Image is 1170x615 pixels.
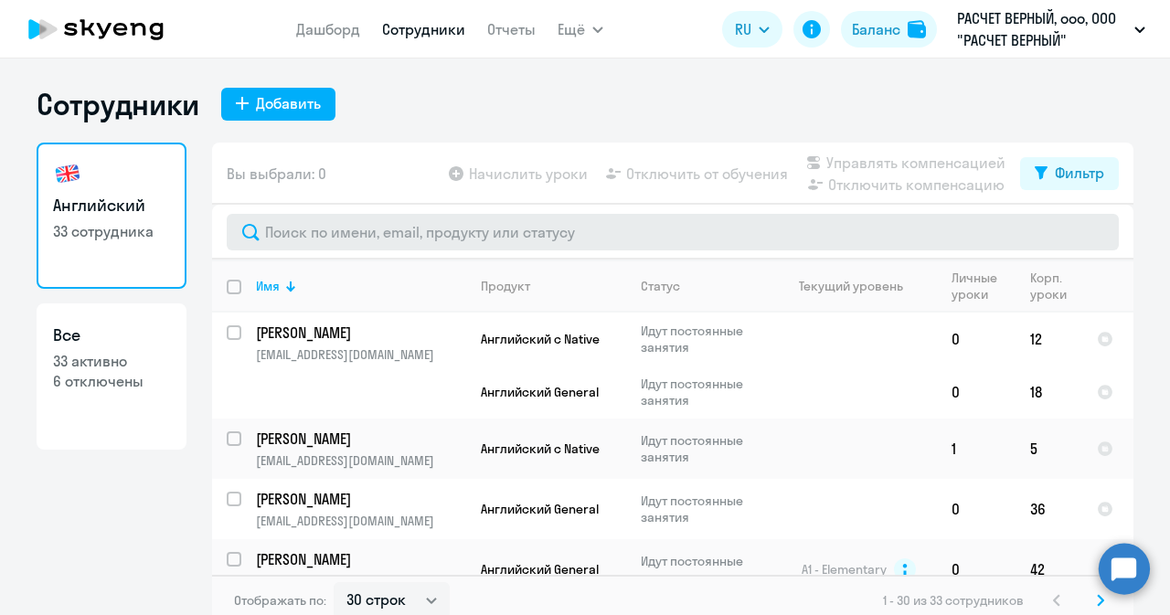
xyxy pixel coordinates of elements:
[382,20,465,38] a: Сотрудники
[256,278,465,294] div: Имя
[256,429,463,449] p: [PERSON_NAME]
[641,553,766,586] p: Идут постоянные занятия
[296,20,360,38] a: Дашборд
[227,214,1119,250] input: Поиск по имени, email, продукту или статусу
[256,549,465,569] a: [PERSON_NAME]
[234,592,326,609] span: Отображать по:
[1030,270,1081,302] div: Корп. уроки
[481,501,599,517] span: Английский General
[937,366,1016,419] td: 0
[1020,157,1119,190] button: Фильтр
[948,7,1154,51] button: РАСЧЕТ ВЕРНЫЙ, ооо, ООО "РАСЧЕТ ВЕРНЫЙ"
[481,440,600,457] span: Английский с Native
[256,489,465,509] a: [PERSON_NAME]
[481,384,599,400] span: Английский General
[481,561,599,578] span: Английский General
[227,163,326,185] span: Вы выбрали: 0
[641,432,766,465] p: Идут постоянные занятия
[1016,313,1082,366] td: 12
[256,92,321,114] div: Добавить
[481,278,530,294] div: Продукт
[937,313,1016,366] td: 0
[1016,419,1082,479] td: 5
[641,323,766,355] p: Идут постоянные занятия
[735,18,751,40] span: RU
[256,573,465,589] p: [EMAIL_ADDRESS][DOMAIN_NAME]
[53,371,170,391] p: 6 отключены
[957,7,1127,51] p: РАСЧЕТ ВЕРНЫЙ, ооо, ООО "РАСЧЕТ ВЕРНЫЙ"
[641,278,680,294] div: Статус
[221,88,335,121] button: Добавить
[841,11,937,48] button: Балансbalance
[53,221,170,241] p: 33 сотрудника
[256,513,465,529] p: [EMAIL_ADDRESS][DOMAIN_NAME]
[1016,479,1082,539] td: 36
[852,18,900,40] div: Баланс
[256,452,465,469] p: [EMAIL_ADDRESS][DOMAIN_NAME]
[937,419,1016,479] td: 1
[722,11,782,48] button: RU
[937,539,1016,599] td: 0
[53,194,170,217] h3: Английский
[37,303,186,450] a: Все33 активно6 отключены
[908,20,926,38] img: balance
[256,429,465,449] a: [PERSON_NAME]
[256,346,465,363] p: [EMAIL_ADDRESS][DOMAIN_NAME]
[53,323,170,347] h3: Все
[256,489,463,509] p: [PERSON_NAME]
[481,331,600,347] span: Английский с Native
[558,11,603,48] button: Ещё
[487,20,536,38] a: Отчеты
[802,561,887,578] span: A1 - Elementary
[256,278,280,294] div: Имя
[782,278,936,294] div: Текущий уровень
[256,549,463,569] p: [PERSON_NAME]
[641,493,766,525] p: Идут постоянные занятия
[883,592,1024,609] span: 1 - 30 из 33 сотрудников
[53,351,170,371] p: 33 активно
[256,323,465,343] a: [PERSON_NAME]
[37,86,199,122] h1: Сотрудники
[1016,366,1082,419] td: 18
[1055,162,1104,184] div: Фильтр
[641,376,766,408] p: Идут постоянные занятия
[37,143,186,289] a: Английский33 сотрудника
[53,159,82,188] img: english
[937,479,1016,539] td: 0
[1016,539,1082,599] td: 42
[558,18,585,40] span: Ещё
[952,270,1015,302] div: Личные уроки
[256,323,463,343] p: [PERSON_NAME]
[799,278,903,294] div: Текущий уровень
